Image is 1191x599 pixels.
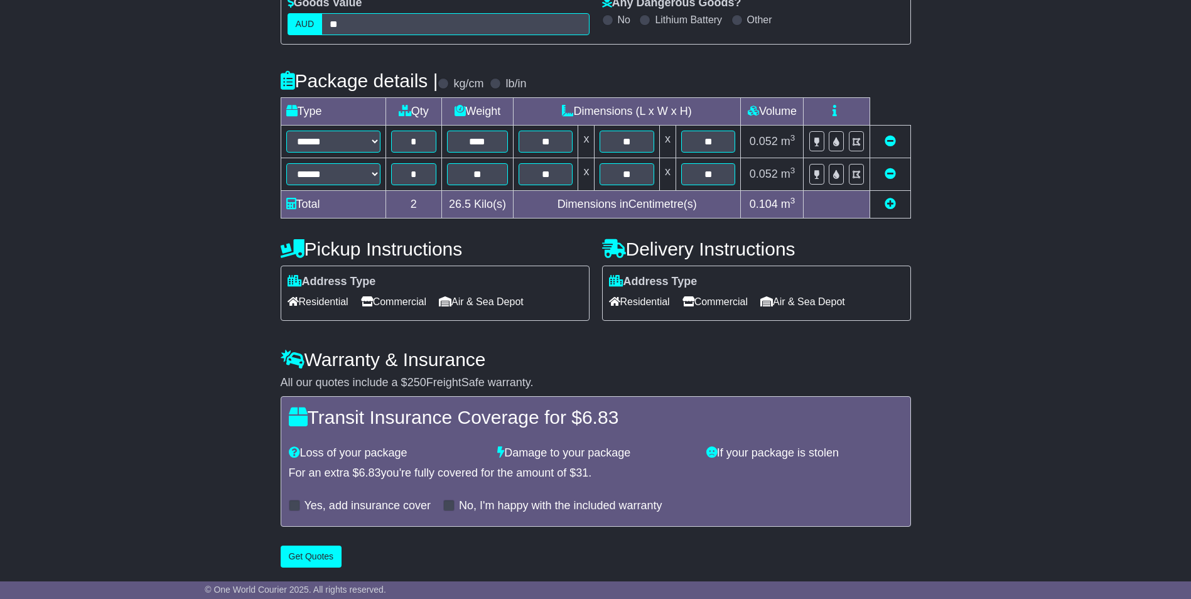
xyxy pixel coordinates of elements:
button: Get Quotes [281,546,342,568]
h4: Package details | [281,70,438,91]
td: x [578,126,595,158]
label: lb/in [505,77,526,91]
label: Yes, add insurance cover [304,499,431,513]
label: kg/cm [453,77,483,91]
td: Total [281,191,385,219]
td: x [659,126,676,158]
label: Address Type [288,275,376,289]
label: No [618,14,630,26]
span: 26.5 [449,198,471,210]
a: Add new item [885,198,896,210]
span: 0.104 [750,198,778,210]
label: Lithium Battery [655,14,722,26]
a: Remove this item [885,168,896,180]
td: 2 [385,191,441,219]
td: x [659,158,676,191]
sup: 3 [790,133,795,143]
h4: Pickup Instructions [281,239,590,259]
span: 31 [576,467,588,479]
span: © One World Courier 2025. All rights reserved. [205,585,386,595]
td: Kilo(s) [441,191,513,219]
div: For an extra $ you're fully covered for the amount of $ . [289,467,903,480]
span: 250 [407,376,426,389]
span: Commercial [361,292,426,311]
label: No, I'm happy with the included warranty [459,499,662,513]
span: 6.83 [582,407,618,428]
span: 0.052 [750,168,778,180]
a: Remove this item [885,135,896,148]
span: 0.052 [750,135,778,148]
td: Qty [385,98,441,126]
span: Residential [609,292,670,311]
span: m [781,168,795,180]
td: Weight [441,98,513,126]
span: 6.83 [359,467,381,479]
sup: 3 [790,196,795,205]
div: Loss of your package [283,446,492,460]
span: Air & Sea Depot [439,292,524,311]
td: Volume [741,98,804,126]
div: If your package is stolen [700,446,909,460]
label: Other [747,14,772,26]
td: Dimensions (L x W x H) [513,98,741,126]
sup: 3 [790,166,795,175]
label: AUD [288,13,323,35]
td: x [578,158,595,191]
h4: Delivery Instructions [602,239,911,259]
h4: Transit Insurance Coverage for $ [289,407,903,428]
td: Type [281,98,385,126]
span: m [781,135,795,148]
span: m [781,198,795,210]
td: Dimensions in Centimetre(s) [513,191,741,219]
div: All our quotes include a $ FreightSafe warranty. [281,376,911,390]
span: Commercial [682,292,748,311]
span: Residential [288,292,348,311]
span: Air & Sea Depot [760,292,845,311]
div: Damage to your package [491,446,700,460]
h4: Warranty & Insurance [281,349,911,370]
label: Address Type [609,275,698,289]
